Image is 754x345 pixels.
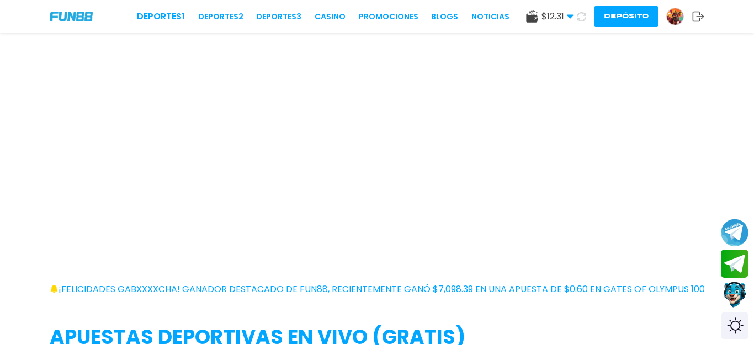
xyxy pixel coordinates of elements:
[137,10,185,23] a: Deportes1
[541,10,574,23] span: $ 12.31
[59,283,721,296] span: ¡FELICIDADES gabxxxxcha! GANADOR DESTACADO DE FUN88, RECIENTEMENTE GANÓ $7,098.39 EN UNA APUESTA ...
[471,11,509,23] a: NOTICIAS
[198,11,243,23] a: Deportes2
[721,281,748,309] button: Contact customer service
[721,312,748,339] div: Switch theme
[594,6,658,27] button: Depósito
[667,8,683,25] img: Avatar
[359,11,418,23] a: Promociones
[256,11,301,23] a: Deportes3
[666,8,692,25] a: Avatar
[721,218,748,247] button: Join telegram channel
[50,12,93,21] img: Company Logo
[431,11,458,23] a: BLOGS
[315,11,346,23] a: CASINO
[721,250,748,278] button: Join telegram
